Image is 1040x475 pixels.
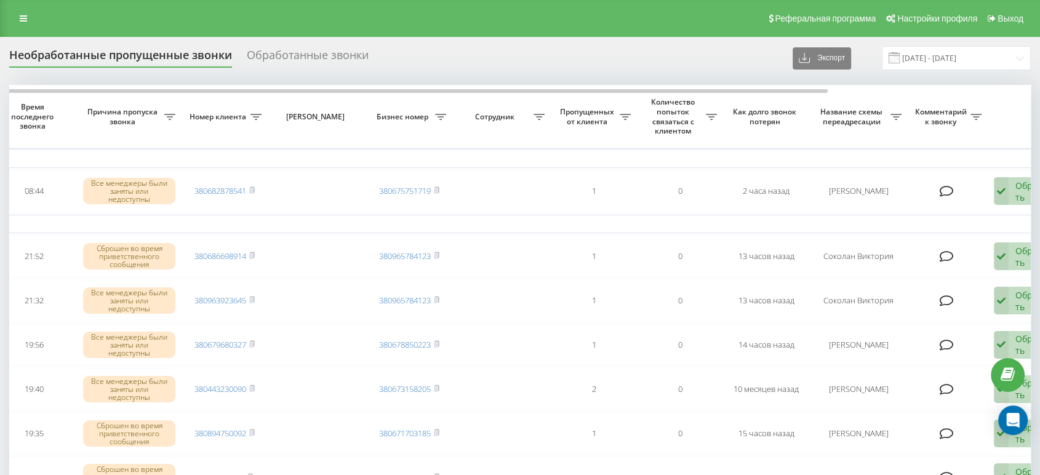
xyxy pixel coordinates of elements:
[83,420,175,447] div: Сброшен во время приветственного сообщения
[637,170,723,212] td: 0
[194,250,246,261] a: 380686698914
[809,236,908,277] td: Соколан Виктория
[723,170,809,212] td: 2 часа назад
[379,339,431,350] a: 380678850223
[551,280,637,322] td: 1
[557,107,620,126] span: Пропущенных от клиента
[1,102,67,131] span: Время последнего звонка
[793,47,851,70] button: Экспорт
[637,236,723,277] td: 0
[83,332,175,359] div: Все менеджеры были заняты или недоступны
[809,170,908,212] td: [PERSON_NAME]
[809,280,908,322] td: Соколан Виктория
[723,368,809,410] td: 10 месяцев назад
[637,368,723,410] td: 0
[372,112,435,122] span: Бизнес номер
[914,107,970,126] span: Комментарий к звонку
[998,14,1023,23] span: Выход
[379,295,431,306] a: 380965784123
[551,324,637,366] td: 1
[809,368,908,410] td: [PERSON_NAME]
[83,243,175,270] div: Сброшен во время приветственного сообщения
[458,112,534,122] span: Сотрудник
[723,236,809,277] td: 13 часов назад
[247,49,369,68] div: Обработанные звонки
[551,236,637,277] td: 1
[194,383,246,394] a: 380443230090
[643,97,706,135] span: Количество попыток связаться с клиентом
[809,324,908,366] td: [PERSON_NAME]
[637,324,723,366] td: 0
[9,49,232,68] div: Необработанные пропущенные звонки
[83,376,175,403] div: Все менеджеры были заняты или недоступны
[897,14,977,23] span: Настройки профиля
[637,280,723,322] td: 0
[637,412,723,454] td: 0
[83,107,164,126] span: Причина пропуска звонка
[809,412,908,454] td: [PERSON_NAME]
[723,280,809,322] td: 13 часов назад
[551,368,637,410] td: 2
[194,428,246,439] a: 380894750092
[379,185,431,196] a: 380675751719
[733,107,799,126] span: Как долго звонок потерян
[551,412,637,454] td: 1
[815,107,890,126] span: Название схемы переадресации
[551,170,637,212] td: 1
[723,324,809,366] td: 14 часов назад
[83,178,175,205] div: Все менеджеры были заняты или недоступны
[723,412,809,454] td: 15 часов назад
[379,383,431,394] a: 380673158205
[278,112,356,122] span: [PERSON_NAME]
[194,295,246,306] a: 380963923645
[775,14,876,23] span: Реферальная программа
[379,428,431,439] a: 380671703185
[194,339,246,350] a: 380679680327
[998,405,1028,435] div: Open Intercom Messenger
[194,185,246,196] a: 380682878541
[379,250,431,261] a: 380965784123
[83,287,175,314] div: Все менеджеры были заняты или недоступны
[188,112,250,122] span: Номер клиента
